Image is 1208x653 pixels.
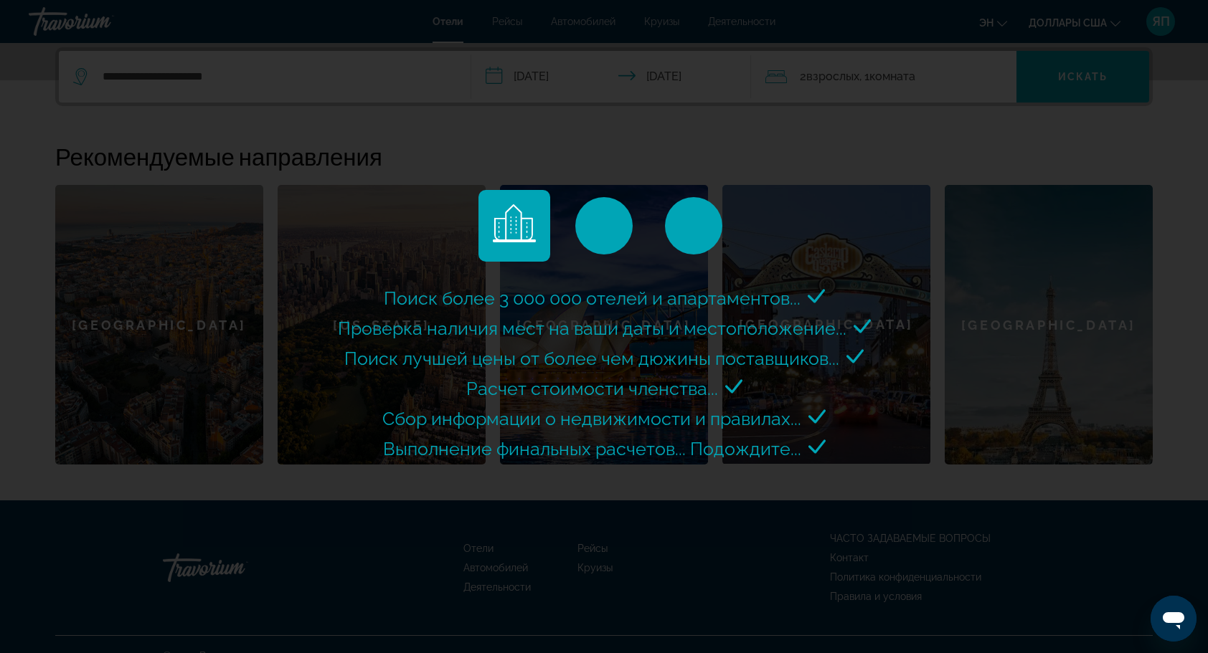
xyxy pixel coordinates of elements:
span: Проверка наличия мест на ваши даты и местоположение... [338,318,846,339]
iframe: Кнопка запуска окна обмена сообщениями [1151,596,1197,642]
span: Выполнение финальных расчетов... Подождите... [383,438,801,459]
span: Поиск лучшей цены от более чем дюжины поставщиков... [344,348,839,369]
span: Сбор информации о недвижимости и правилах... [382,408,801,429]
span: Поиск более 3 000 000 отелей и апартаментов... [384,287,801,309]
span: Расчет стоимости членства... [466,378,718,399]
